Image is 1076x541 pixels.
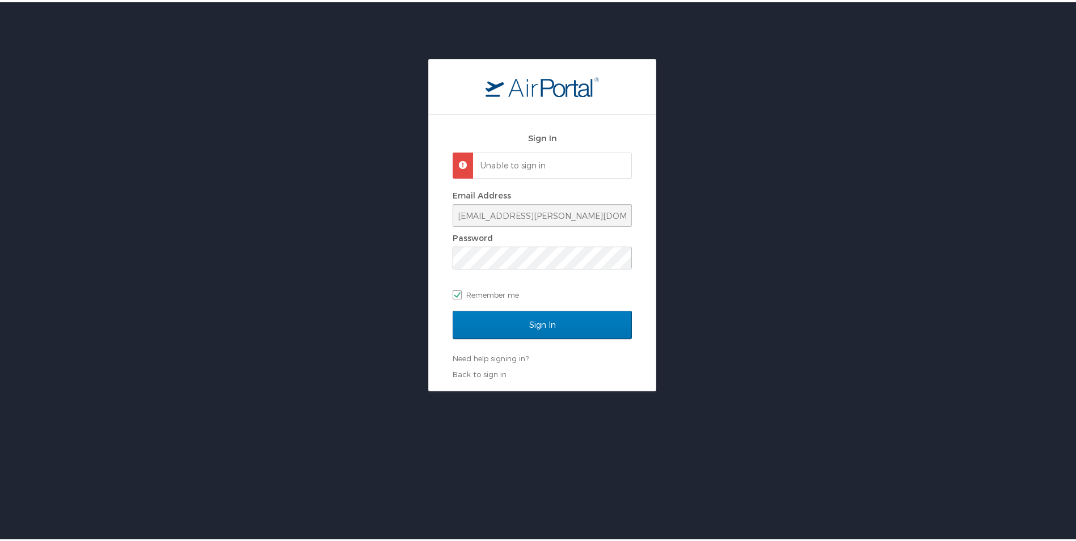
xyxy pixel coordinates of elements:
p: Unable to sign in [480,158,621,169]
label: Password [453,231,493,240]
label: Email Address [453,188,511,198]
a: Need help signing in? [453,352,529,361]
input: Sign In [453,308,632,337]
a: Back to sign in [453,367,507,377]
img: logo [486,74,599,95]
h2: Sign In [453,129,632,142]
label: Remember me [453,284,632,301]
